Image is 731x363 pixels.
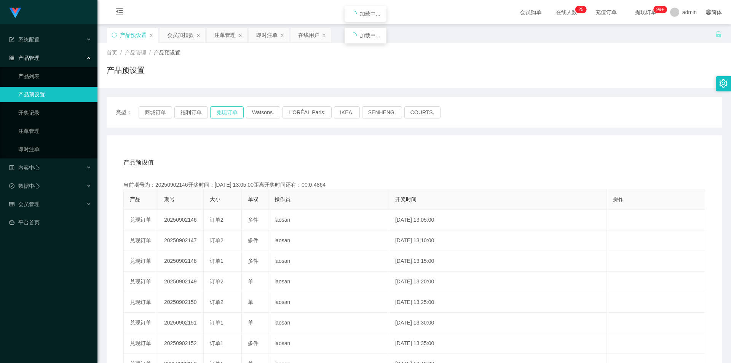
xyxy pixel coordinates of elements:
i: 图标: setting [719,79,728,88]
button: SENHENG. [362,106,402,118]
td: 20250902152 [158,333,204,354]
span: 单 [248,278,253,285]
td: [DATE] 13:35:00 [389,333,607,354]
td: [DATE] 13:15:00 [389,251,607,272]
td: 兑现订单 [124,333,158,354]
span: 加载中... [360,32,380,38]
i: icon: loading [351,32,357,38]
td: laosan [268,272,389,292]
div: 当前期号为：20250902146开奖时间：[DATE] 13:05:00距离开奖时间还有：00:0-4864 [123,181,705,189]
i: 图标: appstore-o [9,55,14,61]
td: 20250902148 [158,251,204,272]
span: 多件 [248,217,259,223]
div: 即时注单 [256,28,278,42]
span: 产品管理 [9,55,40,61]
span: 多件 [248,258,259,264]
span: 订单2 [210,278,223,285]
i: 图标: unlock [715,31,722,38]
i: 图标: profile [9,165,14,170]
td: [DATE] 13:10:00 [389,230,607,251]
span: 单双 [248,196,259,202]
td: [DATE] 13:30:00 [389,313,607,333]
button: Watsons. [246,106,280,118]
span: 系统配置 [9,37,40,43]
button: COURTS. [404,106,441,118]
td: [DATE] 13:20:00 [389,272,607,292]
td: 兑现订单 [124,272,158,292]
span: 产品 [130,196,140,202]
span: 操作 [613,196,624,202]
h1: 产品预设置 [107,64,145,76]
i: 图标: table [9,201,14,207]
td: laosan [268,230,389,251]
td: 兑现订单 [124,292,158,313]
a: 即时注单 [18,142,91,157]
i: 图标: menu-fold [107,0,132,25]
span: 产品预设置 [154,50,180,56]
i: 图标: close [280,33,284,38]
a: 产品列表 [18,69,91,84]
span: 产品管理 [125,50,146,56]
p: 2 [578,6,581,13]
sup: 25 [575,6,586,13]
span: 订单1 [210,340,223,346]
span: 大小 [210,196,220,202]
button: 福利订单 [174,106,208,118]
i: 图标: form [9,37,14,42]
span: 在线人数 [552,10,581,15]
button: 兑现订单 [210,106,244,118]
span: 提现订单 [631,10,660,15]
td: [DATE] 13:25:00 [389,292,607,313]
td: 20250902149 [158,272,204,292]
span: / [149,50,151,56]
span: 操作员 [275,196,290,202]
td: 兑现订单 [124,251,158,272]
i: 图标: close [149,33,153,38]
span: 多件 [248,237,259,243]
div: 会员加扣款 [167,28,194,42]
span: 加载中... [360,11,380,17]
span: 多件 [248,340,259,346]
span: 订单2 [210,217,223,223]
span: 订单1 [210,320,223,326]
span: 类型： [116,106,139,118]
span: 首页 [107,50,117,56]
td: 兑现订单 [124,230,158,251]
span: 单 [248,299,253,305]
td: 兑现订单 [124,210,158,230]
i: 图标: close [196,33,201,38]
div: 注单管理 [214,28,236,42]
span: 订单1 [210,258,223,264]
button: L'ORÉAL Paris. [283,106,332,118]
span: 产品预设值 [123,158,154,167]
div: 产品预设置 [120,28,147,42]
td: 20250902147 [158,230,204,251]
i: 图标: sync [112,32,117,38]
span: / [120,50,122,56]
i: 图标: close [238,33,243,38]
a: 注单管理 [18,123,91,139]
span: 订单2 [210,299,223,305]
i: 图标: check-circle-o [9,183,14,189]
div: 在线用户 [298,28,319,42]
span: 期号 [164,196,175,202]
span: 数据中心 [9,183,40,189]
td: 20250902146 [158,210,204,230]
button: IKEA. [334,106,360,118]
i: icon: loading [351,11,357,17]
img: logo.9652507e.png [9,8,21,18]
td: laosan [268,292,389,313]
td: laosan [268,333,389,354]
td: 20250902151 [158,313,204,333]
span: 充值订单 [592,10,621,15]
td: laosan [268,251,389,272]
i: 图标: close [322,33,326,38]
td: laosan [268,313,389,333]
td: laosan [268,210,389,230]
p: 5 [581,6,584,13]
a: 产品预设置 [18,87,91,102]
i: 图标: global [706,10,711,15]
span: 订单2 [210,237,223,243]
td: 20250902150 [158,292,204,313]
td: [DATE] 13:05:00 [389,210,607,230]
